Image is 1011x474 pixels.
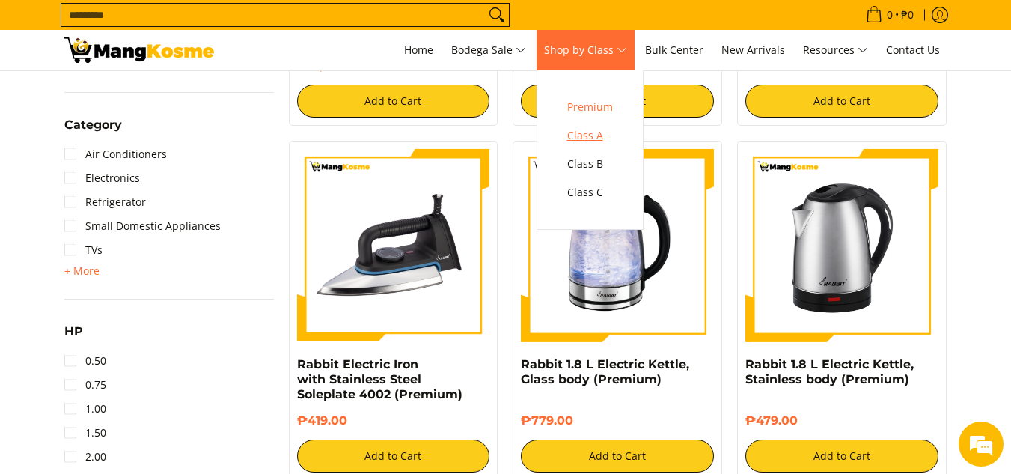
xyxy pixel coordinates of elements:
a: Rabbit Electric Iron with Stainless Steel Soleplate 4002 (Premium) [297,357,462,401]
span: Class C [567,183,613,202]
textarea: Type your message and hit 'Enter' [7,315,285,368]
span: Resources [803,41,868,60]
span: Bodega Sale [451,41,526,60]
img: https://mangkosme.com/products/rabbit-electric-iron-with-stainless-steel-soleplate-4002-class-a [297,149,490,342]
a: New Arrivals [714,30,792,70]
a: Resources [795,30,876,70]
span: ₱0 [899,10,916,20]
span: Premium [567,98,613,117]
a: Contact Us [879,30,947,70]
span: Contact Us [886,43,940,57]
span: + More [64,265,100,277]
a: Shop by Class [537,30,635,70]
a: TVs [64,238,103,262]
span: Home [404,43,433,57]
span: 0 [885,10,895,20]
button: Add to Cart [297,85,490,118]
button: Add to Cart [745,85,938,118]
summary: Open [64,262,100,280]
button: Add to Cart [521,440,714,473]
a: 0.75 [64,373,106,397]
del: ₱18,800.00 [366,60,424,72]
div: Chat with us now [78,84,251,103]
span: Bulk Center [645,43,703,57]
button: Search [485,4,509,26]
summary: Open [64,326,83,349]
h6: ₱479.00 [745,413,938,428]
span: New Arrivals [721,43,785,57]
span: Category [64,119,122,131]
span: Shop by Class [544,41,627,60]
button: Add to Cart [297,440,490,473]
div: Minimize live chat window [245,7,281,43]
img: Rabbit 1.8 L Electric Kettle, Stainless body (Premium) [745,149,938,342]
h6: ₱779.00 [521,413,714,428]
h6: ₱419.00 [297,413,490,428]
button: Add to Cart [521,85,714,118]
a: Class C [560,178,620,207]
span: We're online! [87,142,207,293]
a: Electronics [64,166,140,190]
summary: Open [64,119,122,142]
a: Class B [560,150,620,178]
span: • [861,7,918,23]
a: Air Conditioners [64,142,167,166]
a: Rabbit 1.8 L Electric Kettle, Stainless body (Premium) [745,357,914,386]
button: Add to Cart [745,440,938,473]
span: Class B [567,155,613,174]
nav: Main Menu [229,30,947,70]
a: 2.00 [64,445,106,469]
a: Premium [560,93,620,121]
a: Home [397,30,441,70]
a: 0.50 [64,349,106,373]
img: Premium Deals: Best Premium Home Appliances Sale l Mang Kosme [64,37,214,63]
span: Class A [567,127,613,145]
a: Class A [560,121,620,150]
a: Bodega Sale [444,30,534,70]
img: Rabbit 1.8 L Electric Kettle, Glass body (Premium) [521,149,714,342]
a: Small Domestic Appliances [64,214,221,238]
a: 1.00 [64,397,106,421]
span: HP [64,326,83,338]
a: Bulk Center [638,30,711,70]
a: Rabbit 1.8 L Electric Kettle, Glass body (Premium) [521,357,689,386]
a: 1.50 [64,421,106,445]
a: Refrigerator [64,190,146,214]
